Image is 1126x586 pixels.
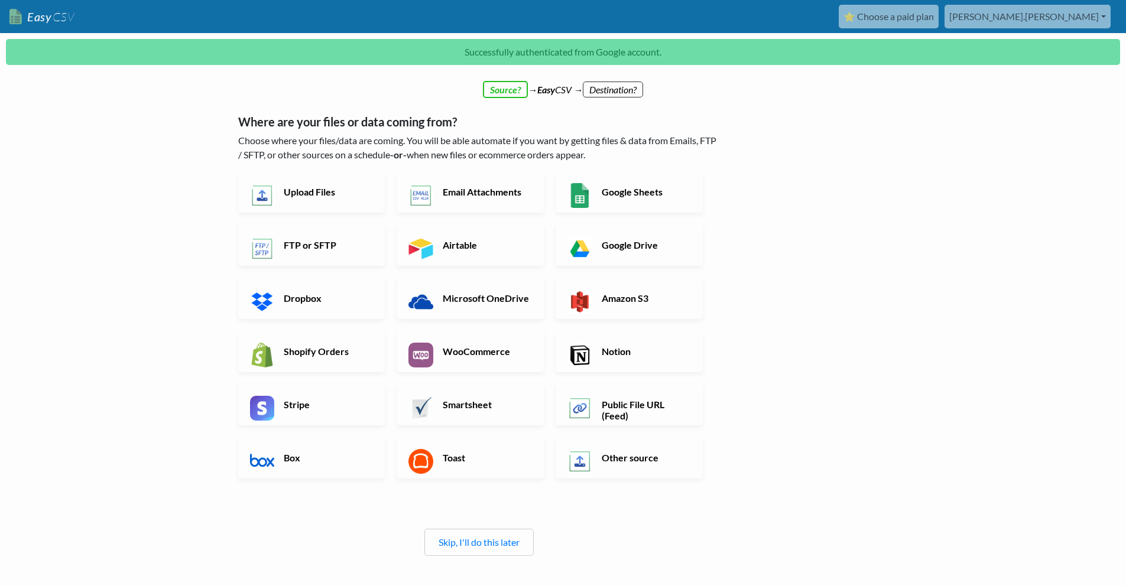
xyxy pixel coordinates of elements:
img: Toast App & API [408,449,433,474]
a: Box [238,437,385,478]
h6: Smartsheet [440,399,533,410]
img: Microsoft OneDrive App & API [408,289,433,314]
h6: Microsoft OneDrive [440,292,533,304]
a: Google Sheets [556,171,703,213]
img: FTP or SFTP App & API [250,236,275,261]
img: Upload Files App & API [250,183,275,208]
h6: Email Attachments [440,186,533,197]
img: Airtable App & API [408,236,433,261]
a: Smartsheet [397,384,544,425]
a: Google Drive [556,224,703,266]
a: FTP or SFTP [238,224,385,266]
a: Shopify Orders [238,331,385,372]
b: -or- [390,149,407,160]
img: WooCommerce App & API [408,343,433,367]
img: Shopify App & API [250,343,275,367]
h6: Stripe [281,399,374,410]
h6: FTP or SFTP [281,239,374,250]
a: Amazon S3 [556,278,703,319]
img: Notion App & API [567,343,592,367]
img: Smartsheet App & API [408,396,433,421]
img: Box App & API [250,449,275,474]
h6: Box [281,452,374,463]
h6: Public File URL (Feed) [599,399,692,421]
h6: Toast [440,452,533,463]
img: Dropbox App & API [250,289,275,314]
h6: Upload Files [281,186,374,197]
span: CSV [51,9,74,24]
img: Amazon S3 App & API [567,289,592,314]
h6: Amazon S3 [599,292,692,304]
h6: WooCommerce [440,346,533,357]
a: Microsoft OneDrive [397,278,544,319]
a: ⭐ Choose a paid plan [839,5,939,28]
img: Public File URL App & API [567,396,592,421]
a: Upload Files [238,171,385,213]
a: Other source [556,437,703,478]
a: Airtable [397,224,544,266]
div: → CSV → [226,71,900,97]
img: Other Source App & API [567,449,592,474]
img: Google Drive App & API [567,236,592,261]
img: Google Sheets App & API [567,183,592,208]
a: EasyCSV [9,5,74,29]
a: Dropbox [238,278,385,319]
a: Public File URL (Feed) [556,384,703,425]
h6: Dropbox [281,292,374,304]
img: Stripe App & API [250,396,275,421]
a: Skip, I'll do this later [439,536,520,548]
a: Notion [556,331,703,372]
a: Email Attachments [397,171,544,213]
a: Toast [397,437,544,478]
p: Successfully authenticated from Google account. [6,39,1120,65]
h6: Notion [599,346,692,357]
a: [PERSON_NAME].[PERSON_NAME] [945,5,1111,28]
a: WooCommerce [397,331,544,372]
h6: Google Sheets [599,186,692,197]
h5: Where are your files or data coming from? [238,115,720,129]
h6: Airtable [440,239,533,250]
a: Stripe [238,384,385,425]
p: Choose where your files/data are coming. You will be able automate if you want by getting files &... [238,134,720,162]
h6: Google Drive [599,239,692,250]
img: Email New CSV or XLSX File App & API [408,183,433,208]
h6: Other source [599,452,692,463]
h6: Shopify Orders [281,346,374,357]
